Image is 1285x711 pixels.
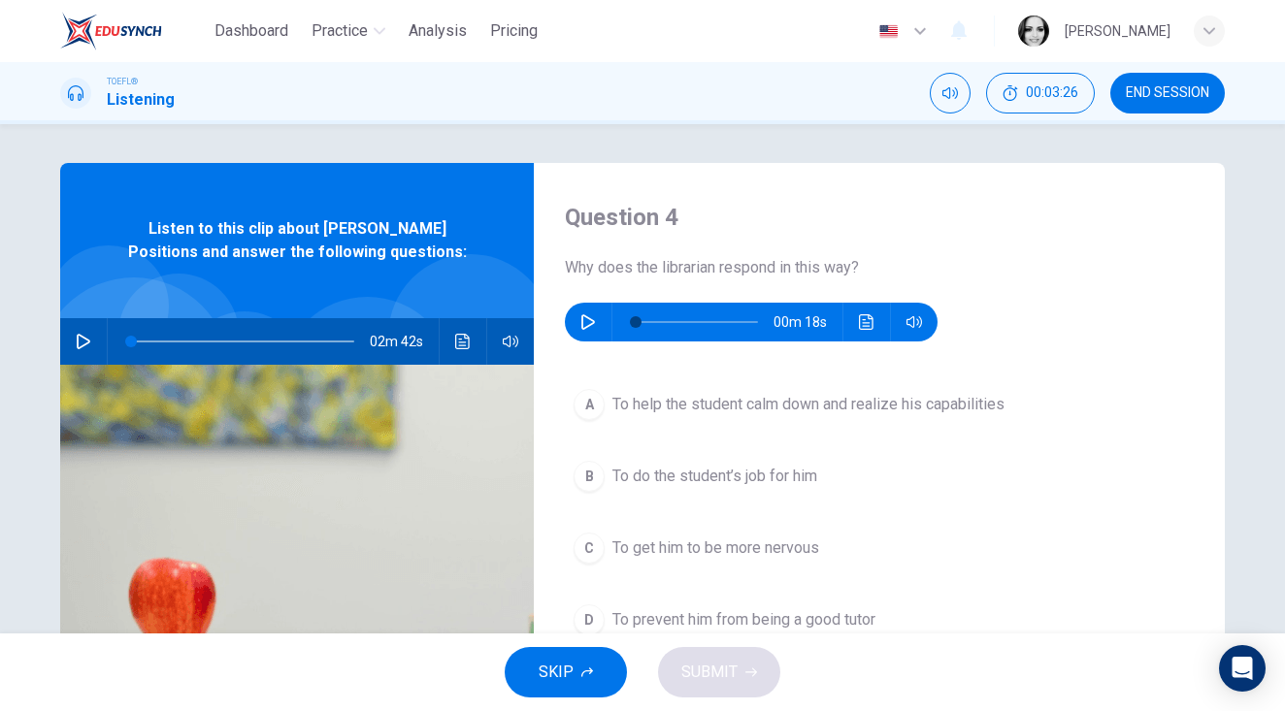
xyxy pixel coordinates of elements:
[482,14,545,48] button: Pricing
[612,608,875,631] span: To prevent him from being a good tutor
[312,19,368,43] span: Practice
[1065,19,1170,43] div: [PERSON_NAME]
[565,452,1194,501] button: BTo do the student’s job for him
[851,303,882,341] button: Click to see the audio transcription
[612,465,817,488] span: To do the student’s job for him
[565,596,1194,644] button: DTo prevent him from being a good tutor
[565,202,1194,233] h4: Question 4
[612,393,1005,416] span: To help the student calm down and realize his capabilities
[565,380,1194,429] button: ATo help the student calm down and realize his capabilities
[447,318,478,365] button: Click to see the audio transcription
[1026,85,1078,101] span: 00:03:26
[370,318,439,365] span: 02m 42s
[304,14,393,48] button: Practice
[1110,73,1225,113] button: END SESSION
[574,461,605,492] div: B
[774,303,842,341] span: 00m 18s
[574,533,605,564] div: C
[214,19,288,43] span: Dashboard
[876,24,901,39] img: en
[574,389,605,420] div: A
[401,14,475,48] button: Analysis
[505,647,627,697] button: SKIP
[1018,16,1049,47] img: Profile picture
[107,75,138,88] span: TOEFL®
[123,217,471,264] span: Listen to this clip about [PERSON_NAME] Positions and answer the following questions:
[539,659,574,686] span: SKIP
[1126,85,1209,101] span: END SESSION
[1219,645,1266,692] div: Open Intercom Messenger
[565,524,1194,572] button: CTo get him to be more nervous
[409,19,467,43] span: Analysis
[612,536,819,560] span: To get him to be more nervous
[60,12,207,50] a: EduSynch logo
[574,604,605,635] div: D
[565,256,1194,279] span: Why does the librarian respond in this way?
[986,73,1095,113] button: 00:03:26
[490,19,538,43] span: Pricing
[207,14,296,48] button: Dashboard
[107,88,175,112] h1: Listening
[60,12,162,50] img: EduSynch logo
[930,73,971,113] div: Mute
[986,73,1095,113] div: Hide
